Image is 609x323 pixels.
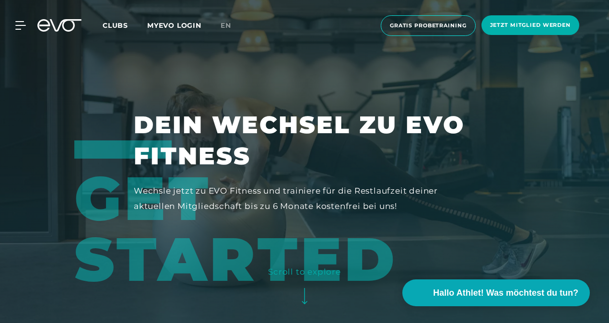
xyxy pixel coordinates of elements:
[268,264,341,313] button: Scroll to explore
[268,264,341,279] div: Scroll to explore
[378,15,479,36] a: Gratis Probetraining
[103,21,147,30] a: Clubs
[103,21,128,30] span: Clubs
[433,287,578,300] span: Hallo Athlet! Was möchtest du tun?
[402,279,590,306] button: Hallo Athlet! Was möchtest du tun?
[479,15,582,36] a: Jetzt Mitglied werden
[390,22,467,30] span: Gratis Probetraining
[221,20,243,31] a: en
[221,21,231,30] span: en
[134,109,475,172] h1: Dein Wechsel zu EVO Fitness
[74,140,489,289] div: GET STARTED
[490,21,571,29] span: Jetzt Mitglied werden
[134,183,475,214] div: Wechsle jetzt zu EVO Fitness und trainiere für die Restlaufzeit deiner aktuellen Mitgliedschaft b...
[147,21,201,30] a: MYEVO LOGIN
